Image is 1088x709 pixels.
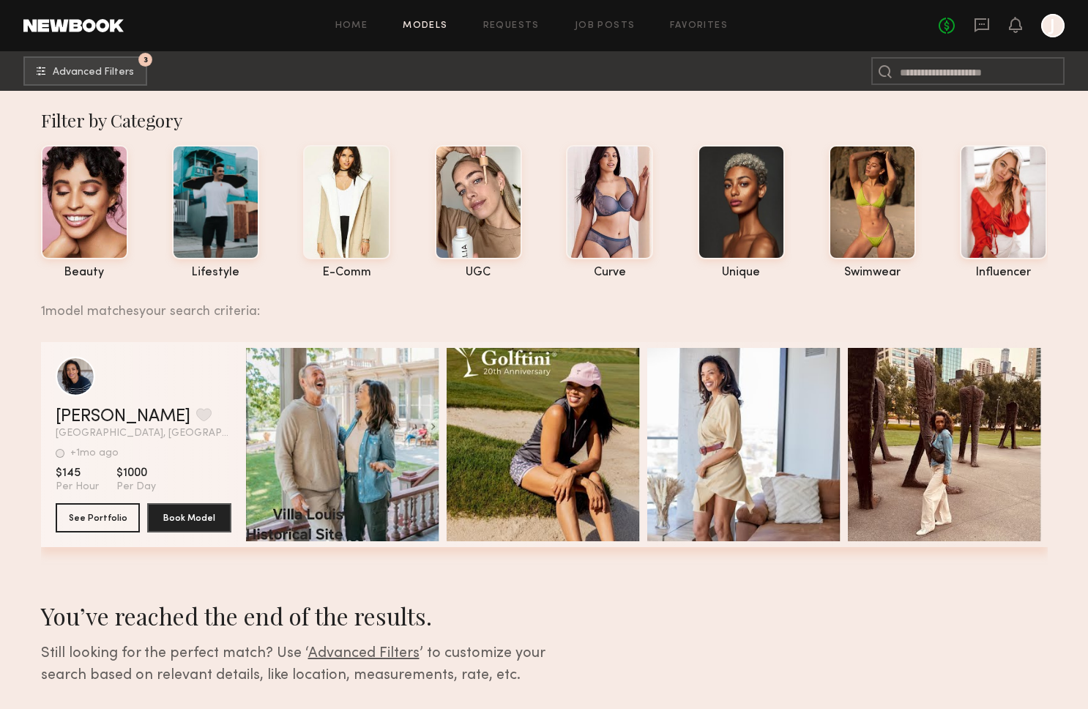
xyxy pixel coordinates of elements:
[23,56,147,86] button: 3Advanced Filters
[147,503,231,532] button: Book Model
[56,408,190,426] a: [PERSON_NAME]
[1041,14,1065,37] a: J
[53,67,134,78] span: Advanced Filters
[56,480,99,494] span: Per Hour
[116,480,156,494] span: Per Day
[70,448,119,459] div: +1mo ago
[403,21,447,31] a: Models
[575,21,636,31] a: Job Posts
[144,56,148,63] span: 3
[41,267,128,279] div: beauty
[172,267,259,279] div: lifestyle
[960,267,1047,279] div: influencer
[670,21,728,31] a: Favorites
[483,21,540,31] a: Requests
[435,267,522,279] div: UGC
[56,428,231,439] span: [GEOGRAPHIC_DATA], [GEOGRAPHIC_DATA]
[41,108,1048,132] div: Filter by Category
[116,466,156,480] span: $1000
[41,342,1048,565] div: grid
[335,21,368,31] a: Home
[41,600,592,631] div: You’ve reached the end of the results.
[56,466,99,480] span: $145
[829,267,916,279] div: swimwear
[41,288,1036,319] div: 1 model matches your search criteria:
[308,647,420,661] span: Advanced Filters
[303,267,390,279] div: e-comm
[56,503,140,532] button: See Portfolio
[698,267,785,279] div: unique
[566,267,653,279] div: curve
